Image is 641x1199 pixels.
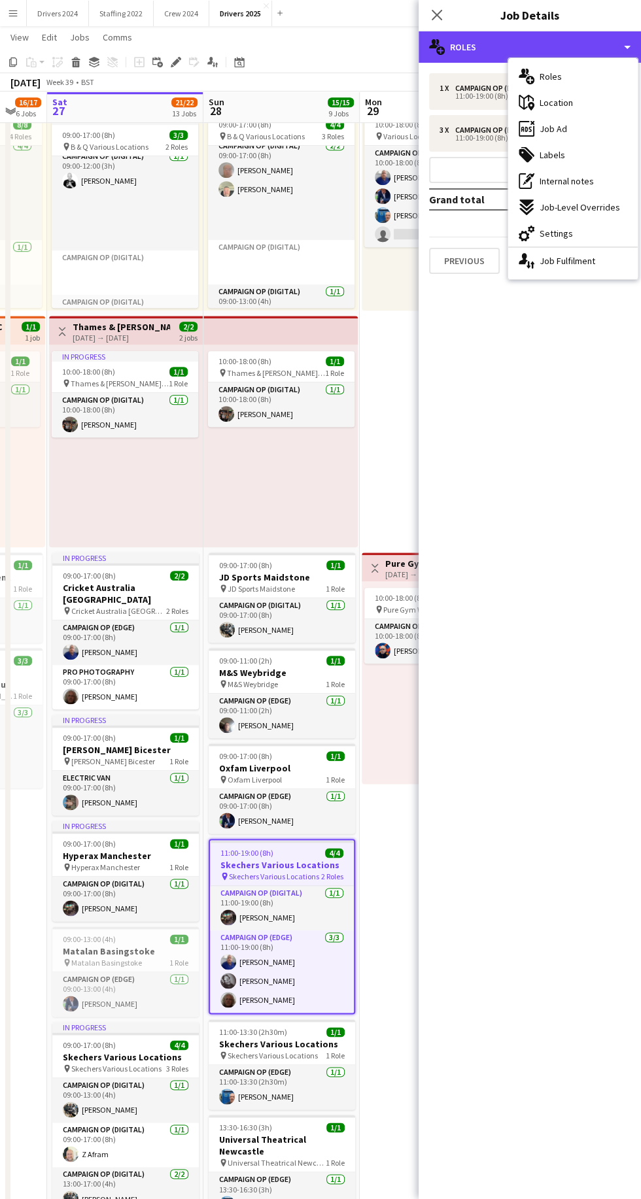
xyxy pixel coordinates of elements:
span: 11:00-13:30 (2h30m) [219,1027,287,1037]
div: 11:00-19:00 (8h) [440,135,606,141]
div: 6 Jobs [16,109,41,118]
span: 10:00-18:00 (8h) [62,367,115,377]
div: Roles [419,31,641,63]
app-card-role: Campaign Op (Digital)1/111:00-19:00 (8h)[PERSON_NAME] [210,886,354,930]
span: 09:00-11:00 (2h) [219,656,272,666]
span: Roles [540,71,562,82]
app-job-card: 09:00-17:00 (8h)4/4 B & Q Various Locations3 RolesCampaign Op (Digital)2/209:00-17:00 (8h)[PERSON... [208,114,355,308]
span: 1 Role [13,691,32,701]
h3: Job Details [419,7,641,24]
div: In progress [52,351,198,362]
div: 09:00-11:00 (2h)1/1M&S Weybridge M&S Weybridge1 RoleCampaign Op (Edge)1/109:00-11:00 (2h)[PERSON_... [209,648,355,738]
h3: [PERSON_NAME] Bicester [52,744,199,756]
span: View [10,31,29,43]
span: JD Sports Maidstone [228,584,295,594]
span: 09:00-17:00 (8h) [63,733,116,743]
span: 1/1 [326,1123,345,1132]
span: 09:00-17:00 (8h) [63,571,116,581]
span: 15/15 [328,97,354,107]
span: 1/1 [326,1027,345,1037]
app-card-role: Campaign Op (Digital)1/109:00-12:00 (3h)[PERSON_NAME] [52,149,198,250]
span: Matalan Basingstoke [71,958,142,968]
span: 09:00-17:00 (8h) [63,1040,116,1050]
span: 1 Role [169,756,188,766]
app-job-card: 11:00-13:30 (2h30m)1/1Skechers Various Locations Skechers Various Locations1 RoleCampaign Op (Edg... [209,1019,355,1109]
span: 1 Role [325,368,344,378]
app-card-role-placeholder: Campaign Op (Digital) [52,295,198,339]
app-card-role: Campaign Op (Edge)3/311:00-19:00 (8h)[PERSON_NAME][PERSON_NAME][PERSON_NAME] [210,930,354,1013]
span: 1 Role [326,1158,345,1168]
span: 2 Roles [165,142,188,152]
button: Drivers 2024 [27,1,89,26]
span: 1/1 [326,356,344,366]
a: Jobs [65,29,95,46]
app-card-role: Campaign Op (Edge)1/109:00-17:00 (8h)[PERSON_NAME] [52,620,199,665]
span: Hyperax Manchester [71,862,140,872]
span: 1/1 [326,656,345,666]
app-job-card: In progress09:00-17:00 (8h)3/3 B & Q Various Locations2 RolesCampaign Op (Digital)1/109:00-12:00 ... [52,114,198,308]
span: B & Q Various Locations [71,142,148,152]
button: Staffing 2022 [89,1,154,26]
span: Edit [42,31,57,43]
span: 2 Roles [166,606,188,616]
h3: Pure Gym Wickford [385,558,468,569]
span: Internal notes [540,175,594,187]
button: Add role [429,157,631,183]
h3: Thames & [PERSON_NAME] [GEOGRAPHIC_DATA] [73,321,170,333]
span: 1 Role [13,584,32,594]
a: View [5,29,34,46]
span: Thames & [PERSON_NAME] [GEOGRAPHIC_DATA] [227,368,325,378]
span: 1/1 [326,751,345,761]
span: Pure Gym Wickford [383,605,446,615]
app-card-role: Campaign Op (Digital)1/109:00-13:00 (4h) [208,284,355,329]
span: 1 Role [169,958,188,968]
div: 09:00-17:00 (8h)1/1JD Sports Maidstone JD Sports Maidstone1 RoleCampaign Op (Digital)1/109:00-17:... [209,552,355,643]
span: 09:00-17:00 (8h) [219,560,272,570]
app-card-role-placeholder: Campaign Op (Digital) [208,240,355,284]
h3: Hyperax Manchester [52,850,199,862]
span: 28 [207,103,224,118]
span: 8/8 [13,120,31,129]
div: 1 x [440,84,455,93]
span: Settings [540,228,573,239]
span: 3 Roles [166,1064,188,1073]
span: Location [540,97,573,109]
span: Job Ad [540,123,567,135]
app-job-card: In progress09:00-17:00 (8h)2/2Cricket Australia [GEOGRAPHIC_DATA] Cricket Australia [GEOGRAPHIC_D... [52,552,199,709]
div: In progress09:00-17:00 (8h)1/1Hyperax Manchester Hyperax Manchester1 RoleCampaign Op (Digital)1/1... [52,820,199,921]
div: Campaign Op (Edge) [455,126,532,135]
h3: Cricket Australia [GEOGRAPHIC_DATA] [52,582,199,605]
app-card-role: Campaign Op (Edge)1/109:00-13:00 (4h)[PERSON_NAME] [52,972,199,1017]
span: 09:00-17:00 (8h) [219,751,272,761]
span: 1 Role [10,368,29,378]
app-job-card: 09:00-17:00 (8h)1/1Oxfam Liverpool Oxfam Liverpool1 RoleCampaign Op (Edge)1/109:00-17:00 (8h)[PER... [209,743,355,834]
div: 3 x [440,126,455,135]
span: 09:00-13:00 (4h) [63,934,116,944]
span: 4/4 [325,848,343,858]
h3: JD Sports Maidstone [209,571,355,583]
div: 10:00-18:00 (8h)3/4 Various Locations1 RoleCampaign Operator (Edge)1I3/410:00-18:00 (8h)[PERSON_N... [364,114,511,247]
div: 10:00-18:00 (8h)1/1 Thames & [PERSON_NAME] [GEOGRAPHIC_DATA]1 RoleCampaign Op (Digital)1/110:00-1... [208,351,355,427]
div: [DATE] → [DATE] [385,569,468,579]
span: 10:00-18:00 (8h) [375,120,428,129]
h3: Universal Theatrical Newcastle [209,1134,355,1157]
div: In progress10:00-18:00 (8h)1/1 Thames & [PERSON_NAME] [GEOGRAPHIC_DATA]1 RoleCampaign Op (Digital... [52,351,198,437]
span: Oxfam Liverpool [228,775,282,785]
button: Previous [429,248,500,274]
span: Universal Theatrical Newcastle [228,1158,326,1168]
span: 21/22 [171,97,198,107]
span: 1/1 [326,560,345,570]
span: Week 39 [43,77,76,87]
span: 4/4 [326,120,344,129]
app-card-role: Campaign Op (Edge)1/109:00-11:00 (2h)[PERSON_NAME] [209,694,355,738]
span: Job-Level Overrides [540,201,620,213]
button: Crew 2024 [154,1,209,26]
span: 1 Role [169,862,188,872]
span: 1/1 [170,839,188,849]
app-card-role: Campaign Op (Digital)1/109:00-17:00 (8h)[PERSON_NAME] [209,598,355,643]
span: 1/1 [170,733,188,743]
